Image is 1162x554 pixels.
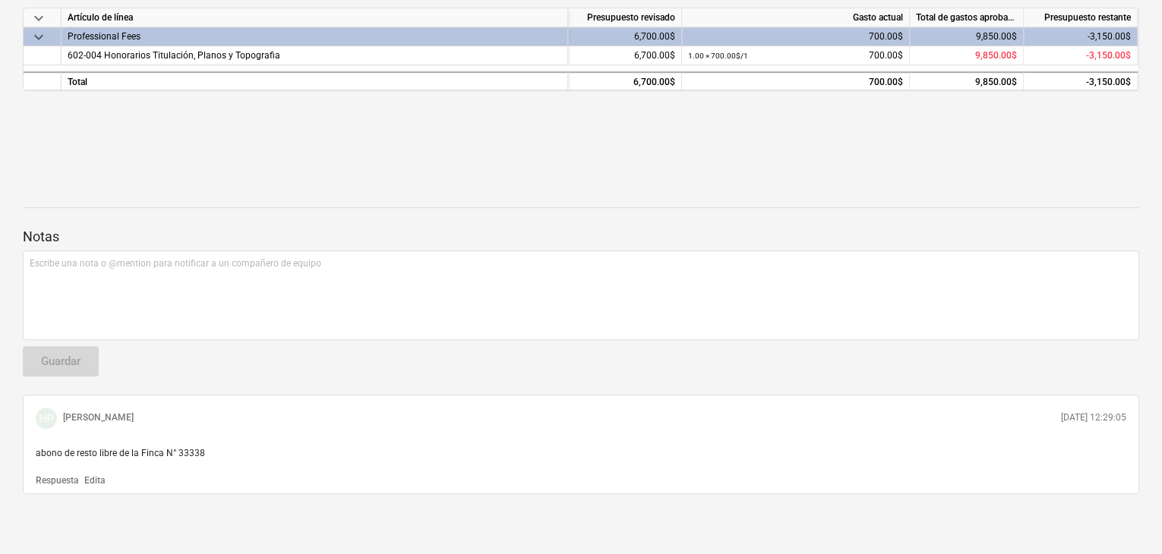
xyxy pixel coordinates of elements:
[1024,71,1138,90] div: -3,150.00$
[688,27,903,46] div: 700.00$
[1024,8,1138,27] div: Presupuesto restante
[1086,481,1162,554] div: Widget de chat
[910,71,1024,90] div: 9,850.00$
[84,474,105,487] button: Edita
[62,71,568,90] div: Total
[1061,411,1126,424] p: [DATE] 12:29:05
[910,27,1024,46] div: 9,850.00$
[30,28,48,46] span: keyboard_arrow_down
[62,8,568,27] div: Artículo de línea
[568,71,682,90] div: 6,700.00$
[36,474,78,487] button: Respuesta
[682,8,910,27] div: Gasto actual
[68,27,561,46] div: Professional Fees
[1024,27,1138,46] div: -3,150.00$
[568,27,682,46] div: 6,700.00$
[39,412,53,424] span: HP
[568,8,682,27] div: Presupuesto revisado
[568,46,682,65] div: 6,700.00$
[910,8,1024,27] div: Total de gastos aprobados
[30,9,48,27] span: keyboard_arrow_down
[36,448,205,458] span: abono de resto libre de la Finca N° 33338
[36,408,57,429] div: Hercilia Palma
[1086,50,1131,61] span: -3,150.00$
[688,46,903,65] div: 700.00$
[688,52,748,60] small: 1.00 × 700.00$ / 1
[688,73,903,92] div: 700.00$
[63,411,134,424] p: [PERSON_NAME]
[23,228,1139,246] p: Notas
[975,50,1017,61] span: 9,850.00$
[68,50,280,61] span: 602-004 Honorarios Titulación, Planos y Topografia
[1086,481,1162,554] iframe: Chat Widget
